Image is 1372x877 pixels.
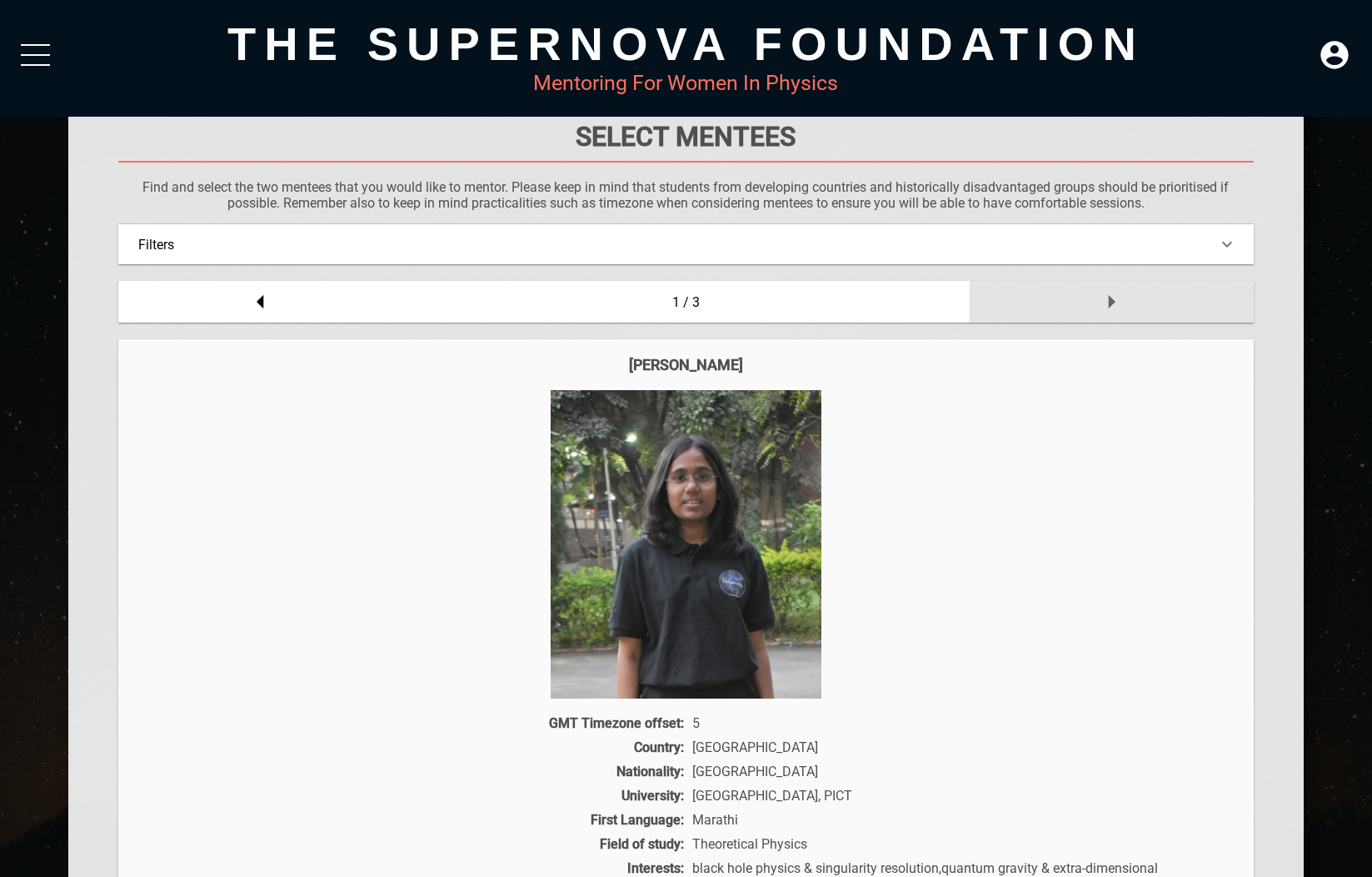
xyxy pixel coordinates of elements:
[135,836,688,852] div: Field of study:
[135,715,688,731] div: GMT Timezone offset:
[135,356,1236,373] div: [PERSON_NAME]
[135,739,688,755] div: Country:
[68,71,1303,95] div: Mentoring For Women In Physics
[68,17,1303,71] div: The Supernova Foundation
[688,812,1237,828] div: Marathi
[135,788,688,804] div: University:
[402,281,970,323] div: 1 / 3
[688,715,1237,731] div: 5
[138,237,1233,253] div: Filters
[688,739,1237,755] div: [GEOGRAPHIC_DATA]
[118,179,1253,211] p: Find and select the two mentees that you would like to mentor. Please keep in mind that students ...
[118,121,1253,153] h1: Select Mentees
[118,224,1253,264] div: Filters
[688,788,1237,804] div: [GEOGRAPHIC_DATA], PICT
[135,812,688,828] div: First Language:
[688,764,1237,779] div: [GEOGRAPHIC_DATA]
[688,836,1237,852] div: Theoretical Physics
[135,764,688,779] div: Nationality:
